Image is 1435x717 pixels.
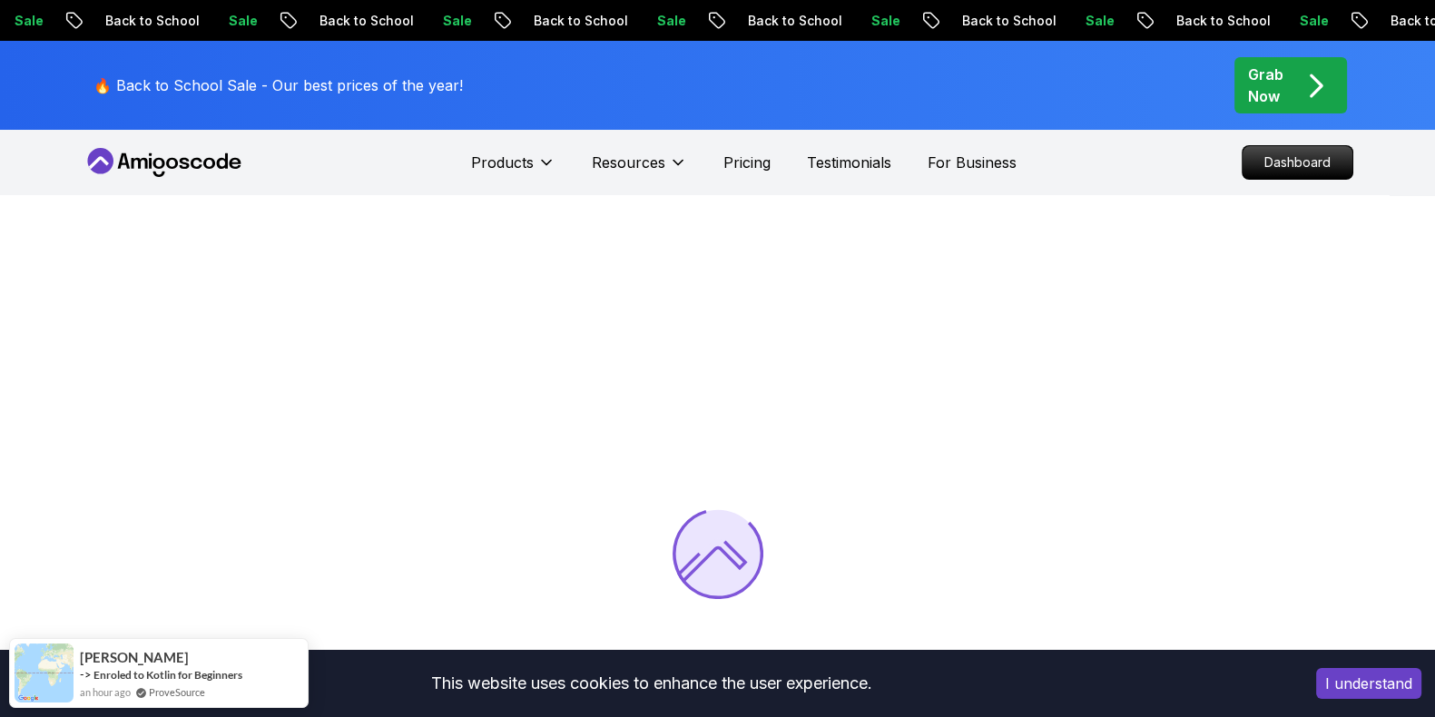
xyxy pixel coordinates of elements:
p: Back to School [1159,12,1283,30]
p: Back to School [945,12,1068,30]
p: Back to School [516,12,640,30]
p: 🔥 Back to School Sale - Our best prices of the year! [93,74,463,96]
p: Dashboard [1243,146,1352,179]
p: Back to School [731,12,854,30]
button: Accept cookies [1316,668,1421,699]
p: Back to School [88,12,211,30]
button: Resources [592,152,687,188]
p: Products [471,152,534,173]
a: For Business [928,152,1017,173]
a: Dashboard [1242,145,1353,180]
span: -> [80,667,92,682]
div: This website uses cookies to enhance the user experience. [14,663,1289,703]
span: [PERSON_NAME] [80,650,189,665]
p: Sale [640,12,698,30]
p: Back to School [302,12,426,30]
button: Products [471,152,555,188]
p: Sale [1068,12,1126,30]
a: Pricing [723,152,771,173]
p: Sale [854,12,912,30]
a: Enroled to Kotlin for Beginners [93,667,242,683]
p: Resources [592,152,665,173]
a: Testimonials [807,152,891,173]
p: Sale [1283,12,1341,30]
p: Sale [426,12,484,30]
img: provesource social proof notification image [15,643,74,702]
span: an hour ago [80,684,131,700]
p: Sale [211,12,270,30]
p: Grab Now [1248,64,1283,107]
a: ProveSource [149,684,205,700]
